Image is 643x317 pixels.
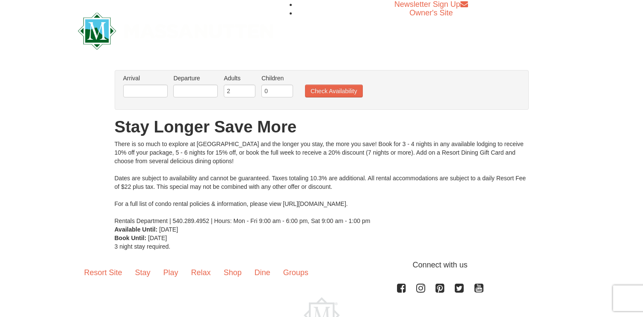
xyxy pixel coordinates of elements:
[123,74,168,82] label: Arrival
[148,235,167,241] span: [DATE]
[185,259,217,286] a: Relax
[115,118,529,135] h1: Stay Longer Save More
[78,20,274,40] a: Massanutten Resort
[78,259,129,286] a: Resort Site
[78,259,566,271] p: Connect with us
[159,226,178,233] span: [DATE]
[78,12,274,50] img: Massanutten Resort Logo
[277,259,315,286] a: Groups
[115,235,147,241] strong: Book Until:
[173,74,218,82] label: Departure
[115,140,529,225] div: There is so much to explore at [GEOGRAPHIC_DATA] and the longer you stay, the more you save! Book...
[248,259,277,286] a: Dine
[115,226,158,233] strong: Available Until:
[157,259,185,286] a: Play
[261,74,293,82] label: Children
[115,243,171,250] span: 3 night stay required.
[224,74,255,82] label: Adults
[305,85,363,97] button: Check Availability
[129,259,157,286] a: Stay
[409,9,453,17] a: Owner's Site
[217,259,248,286] a: Shop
